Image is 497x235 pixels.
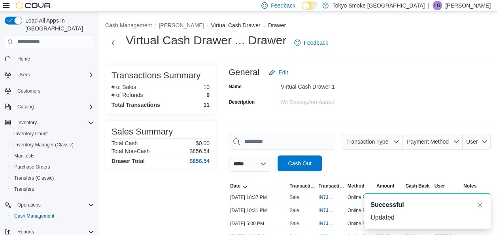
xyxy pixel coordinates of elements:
span: Operations [17,202,41,208]
button: Inventory [14,118,40,127]
button: Catalog [2,101,97,112]
p: Sale [289,220,299,227]
button: Inventory Count [8,128,97,139]
button: Transaction Type [288,181,317,191]
span: Reports [17,229,34,235]
a: Feedback [291,35,331,51]
span: Inventory [14,118,94,127]
a: Cash Management [11,211,57,221]
span: Inventory Count [11,129,94,138]
button: Edit [266,64,291,80]
span: Transaction Type [346,138,389,145]
button: Users [2,69,97,80]
button: Transfers (Classic) [8,172,97,184]
span: Feedback [271,2,295,9]
button: Manifests [8,150,97,161]
span: Transfers (Classic) [14,175,54,181]
button: Transaction # [317,181,346,191]
a: Transfers (Classic) [11,173,57,183]
span: Inventory Manager (Classic) [11,140,94,150]
button: Payment Method [403,134,463,150]
span: User [434,183,445,189]
button: Date [229,181,288,191]
button: Inventory [2,117,97,128]
a: Home [14,54,33,64]
span: Users [14,70,94,80]
button: IN7JGD-6605193 [318,193,344,202]
h6: # of Sales [111,84,136,90]
span: Manifests [14,153,34,159]
span: User [466,138,478,145]
p: $856.54 [189,148,210,154]
p: Tokyo Smoke [GEOGRAPHIC_DATA] [333,1,425,10]
span: Edit [278,68,288,76]
h4: $856.54 [189,158,210,164]
span: Payment Method [407,138,449,145]
div: [DATE] 10:31 PM [229,206,288,215]
h3: Sales Summary [111,127,173,136]
span: Transaction Type [289,183,315,189]
div: [DATE] 5:00 PM [229,219,288,228]
a: Inventory Manager (Classic) [11,140,77,150]
button: Operations [2,199,97,210]
h4: 11 [203,102,210,108]
img: Cova [16,2,51,9]
div: Updated [370,213,484,222]
span: Cash Management [11,211,94,221]
span: Date [230,183,240,189]
button: Transfers [8,184,97,195]
button: Inventory Manager (Classic) [8,139,97,150]
button: Virtual Cash Drawer ... Drawer [211,22,286,28]
button: Cash Management [105,22,152,28]
span: Customers [17,88,40,94]
a: Purchase Orders [11,162,53,172]
h4: Drawer Total [111,158,145,164]
span: Feedback [304,39,328,47]
span: IN7JGD-6603165 [318,220,336,227]
span: Inventory Count [14,131,48,137]
span: Home [14,54,94,64]
button: User [433,181,461,191]
button: Customers [2,85,97,97]
span: Catalog [14,102,94,112]
span: IN7JGD-6605165 [318,207,336,214]
h4: Total Transactions [111,102,160,108]
button: Cash Back [404,181,433,191]
span: Purchase Orders [14,164,50,170]
button: Purchase Orders [8,161,97,172]
span: Method [348,183,365,189]
span: IN7JGD-6605193 [318,194,336,201]
p: 0 [206,92,210,98]
div: Notification [370,200,484,210]
h1: Virtual Cash Drawer ... Drawer [126,32,286,48]
button: Users [14,70,33,80]
a: Manifests [11,151,38,161]
span: Inventory Manager (Classic) [14,142,74,148]
span: Cash Back [405,183,429,189]
h6: # of Refunds [111,92,143,98]
a: Inventory Count [11,129,51,138]
nav: An example of EuiBreadcrumbs [105,21,491,31]
span: Operations [14,200,94,210]
h3: General [229,68,259,77]
p: $0.00 [196,140,210,146]
button: Next [105,35,121,51]
button: Transaction Type [342,134,403,150]
input: This is a search bar. As you type, the results lower in the page will automatically filter. [229,134,335,150]
h3: Transactions Summary [111,71,200,80]
button: Notes [462,181,491,191]
button: Catalog [14,102,37,112]
span: Successful [370,200,404,210]
span: Amount [376,183,394,189]
h6: Total Non-Cash [111,148,150,154]
h6: Total Cash [111,140,138,146]
p: Sale [289,194,299,201]
span: Transfers [14,186,34,192]
p: [PERSON_NAME] [445,1,491,10]
p: Sale [289,207,299,214]
button: Method [346,181,375,191]
button: IN7JGD-6603165 [318,219,344,228]
span: Transfers [11,184,94,194]
span: Notes [463,183,476,189]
